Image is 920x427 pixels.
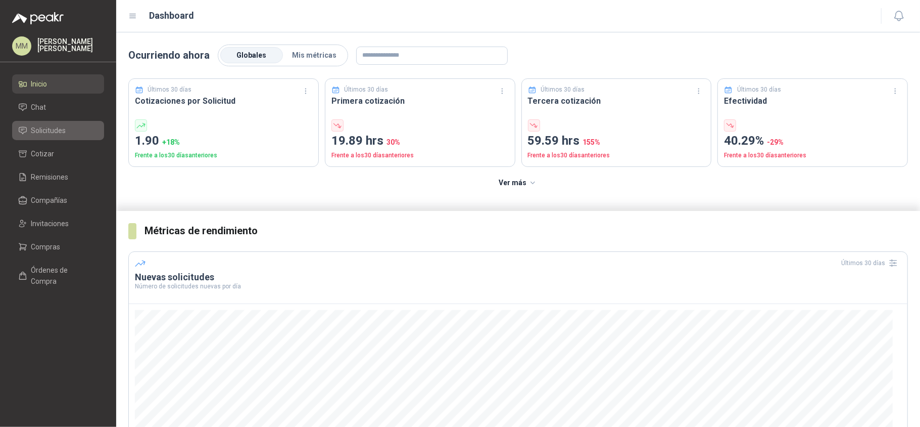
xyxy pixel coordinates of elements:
span: Inicio [31,78,47,90]
p: Frente a los 30 días anteriores [135,151,312,160]
a: Compras [12,237,104,257]
span: -29 % [767,138,784,146]
a: Solicitudes [12,121,104,140]
h1: Dashboard [150,9,195,23]
p: Frente a los 30 días anteriores [724,151,901,160]
p: Últimos 30 días [344,85,388,95]
h3: Tercera cotización [528,95,705,107]
span: Solicitudes [31,125,66,136]
p: Frente a los 30 días anteriores [331,151,509,160]
a: Cotizar [12,144,104,163]
p: 19.89 hrs [331,132,509,151]
a: Invitaciones [12,214,104,233]
p: 40.29% [724,132,901,151]
span: 30 % [386,138,400,146]
p: Ocurriendo ahora [128,48,210,63]
span: Órdenes de Compra [31,265,94,287]
span: 155 % [583,138,601,146]
h3: Primera cotización [331,95,509,107]
p: Número de solicitudes nuevas por día [135,283,901,289]
div: MM [12,36,31,56]
h3: Cotizaciones por Solicitud [135,95,312,107]
p: 59.59 hrs [528,132,705,151]
a: Chat [12,98,104,117]
span: + 18 % [162,138,180,146]
a: Órdenes de Compra [12,261,104,291]
span: Compañías [31,195,68,206]
a: Compañías [12,191,104,210]
span: Cotizar [31,148,55,159]
button: Ver más [493,173,543,193]
span: Globales [237,51,267,59]
h3: Nuevas solicitudes [135,271,901,283]
p: Últimos 30 días [541,85,585,95]
h3: Efectividad [724,95,901,107]
span: Invitaciones [31,218,69,229]
p: Últimos 30 días [148,85,192,95]
p: Últimos 30 días [737,85,781,95]
p: Frente a los 30 días anteriores [528,151,705,160]
div: Últimos 30 días [841,255,901,271]
a: Inicio [12,74,104,94]
h3: Métricas de rendimiento [144,223,908,239]
img: Logo peakr [12,12,64,24]
p: [PERSON_NAME] [PERSON_NAME] [37,38,104,52]
a: Remisiones [12,167,104,187]
p: 1.90 [135,132,312,151]
span: Remisiones [31,172,69,183]
span: Compras [31,241,61,252]
span: Chat [31,102,46,113]
span: Mis métricas [292,51,336,59]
